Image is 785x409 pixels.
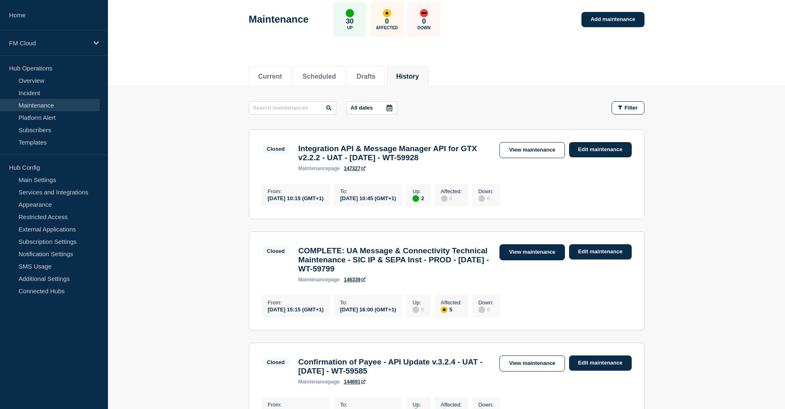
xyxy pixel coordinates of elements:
div: Closed [267,359,285,365]
p: Down : [478,402,494,408]
div: disabled [478,195,485,202]
button: Current [258,73,282,80]
p: From : [268,188,324,194]
a: Edit maintenance [569,142,632,157]
p: Up : [412,402,424,408]
p: Up [347,26,353,30]
div: 5 [441,306,462,313]
a: View maintenance [499,244,565,260]
div: 0 [412,306,424,313]
div: [DATE] 15:15 (GMT+1) [268,306,324,313]
a: Edit maintenance [569,244,632,259]
a: 144691 [344,379,366,385]
p: Affected : [441,402,462,408]
div: up [346,9,354,17]
h3: Confirmation of Payee - API Update v.3.2.4 - UAT - [DATE] - WT-59585 [298,358,492,376]
div: affected [441,306,448,313]
p: page [298,166,340,171]
a: View maintenance [499,355,565,372]
h3: Integration API & Message Manager API for GTX v2.2.2 - UAT - [DATE] - WT-59928 [298,144,492,162]
button: Scheduled [302,73,336,80]
span: maintenance [298,379,328,385]
div: 0 [441,194,462,202]
p: To : [340,299,396,306]
div: Closed [267,146,285,152]
a: 147327 [344,166,366,171]
p: Down : [478,188,494,194]
p: page [298,379,340,385]
p: 0 [385,17,389,26]
p: Down [417,26,431,30]
div: 0 [478,306,494,313]
p: 30 [346,17,354,26]
p: Affected [376,26,398,30]
span: maintenance [298,166,328,171]
h1: Maintenance [249,14,309,25]
button: All dates [346,101,397,115]
a: Add maintenance [581,12,644,27]
p: From : [268,299,324,306]
h3: COMPLETE: UA Message & Connectivity Technical Maintenance - SIC IP & SEPA Inst - PROD - [DATE] - ... [298,246,492,273]
div: up [412,195,419,202]
a: Edit maintenance [569,355,632,371]
p: Up : [412,188,424,194]
p: FM Cloud [9,40,88,47]
div: [DATE] 16:00 (GMT+1) [340,306,396,313]
p: All dates [351,105,373,111]
div: 2 [412,194,424,202]
div: 0 [478,194,494,202]
span: maintenance [298,277,328,283]
div: disabled [478,306,485,313]
div: [DATE] 10:45 (GMT+1) [340,194,396,201]
div: [DATE] 10:15 (GMT+1) [268,194,324,201]
div: Closed [267,248,285,254]
p: To : [340,402,396,408]
p: Affected : [441,299,462,306]
p: Up : [412,299,424,306]
div: disabled [441,195,448,202]
a: 146339 [344,277,366,283]
p: To : [340,188,396,194]
p: 0 [422,17,426,26]
p: Affected : [441,188,462,194]
button: History [396,73,419,80]
div: down [420,9,428,17]
p: page [298,277,340,283]
p: Down : [478,299,494,306]
button: Filter [612,101,644,115]
span: Filter [625,105,638,111]
div: affected [383,9,391,17]
a: View maintenance [499,142,565,158]
input: Search maintenances [249,101,336,115]
p: From : [268,402,324,408]
button: Drafts [356,73,375,80]
div: disabled [412,306,419,313]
